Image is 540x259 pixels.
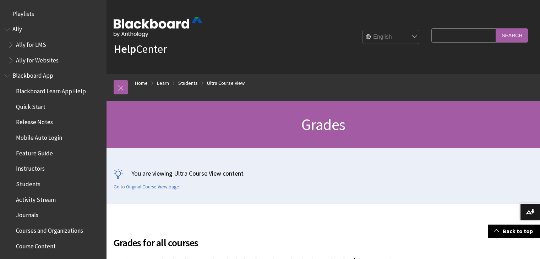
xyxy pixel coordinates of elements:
[16,116,53,126] span: Release Notes
[4,23,102,66] nav: Book outline for Anthology Ally Help
[157,79,169,88] a: Learn
[16,240,56,250] span: Course Content
[16,39,46,48] span: Ally for LMS
[16,209,38,219] span: Journals
[16,163,45,172] span: Instructors
[16,147,53,157] span: Feature Guide
[496,28,528,42] input: Search
[488,225,540,238] a: Back to top
[16,85,86,95] span: Blackboard Learn App Help
[363,30,420,44] select: Site Language Selector
[114,17,202,37] img: Blackboard by Anthology
[16,54,59,64] span: Ally for Websites
[301,115,345,134] span: Grades
[16,132,62,141] span: Mobile Auto Login
[12,70,53,79] span: Blackboard App
[114,184,180,190] a: Go to Original Course View page.
[114,235,428,250] span: Grades for all courses
[135,79,148,88] a: Home
[178,79,198,88] a: Students
[207,79,245,88] a: Ultra Course View
[12,23,22,33] span: Ally
[16,101,45,110] span: Quick Start
[4,8,102,20] nav: Book outline for Playlists
[114,42,136,56] strong: Help
[114,42,167,56] a: HelpCenter
[16,194,56,203] span: Activity Stream
[114,169,533,178] p: You are viewing Ultra Course View content
[16,225,83,234] span: Courses and Organizations
[16,178,40,188] span: Students
[12,8,34,17] span: Playlists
